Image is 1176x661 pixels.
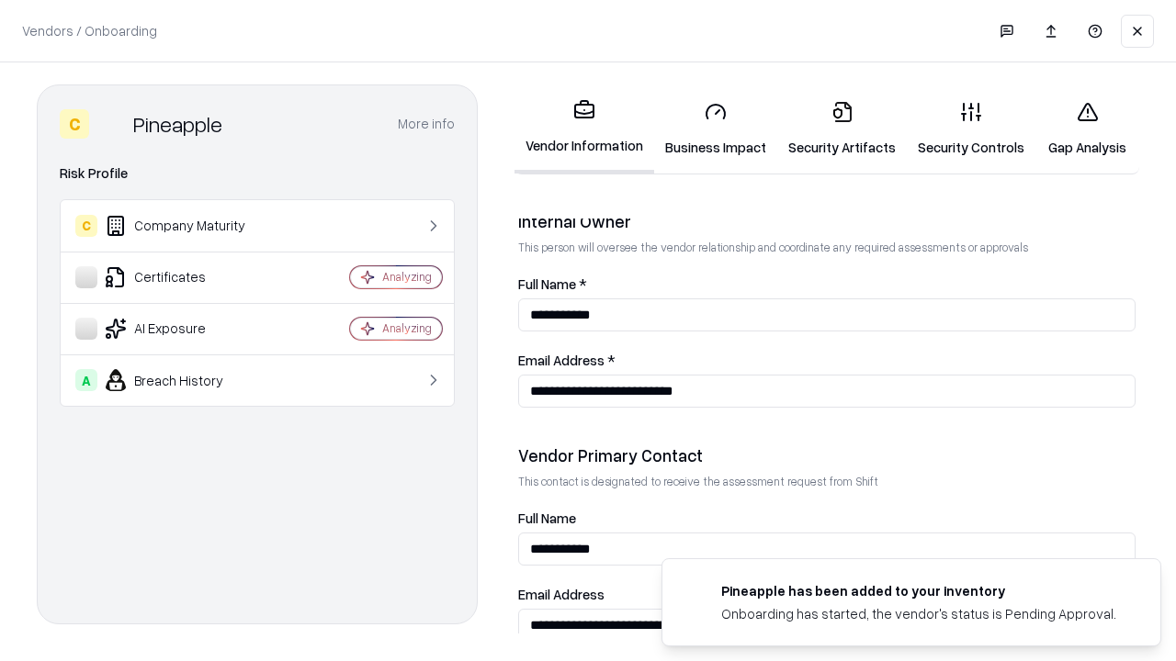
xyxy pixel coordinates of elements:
img: pineappleenergy.com [684,581,707,603]
div: Certificates [75,266,295,288]
div: Pineapple [133,109,222,139]
label: Full Name * [518,277,1136,291]
div: Analyzing [382,320,432,336]
img: Pineapple [96,109,126,139]
p: This contact is designated to receive the assessment request from Shift [518,474,1136,489]
div: Breach History [75,369,295,391]
div: Internal Owner [518,210,1136,232]
label: Email Address [518,588,1136,601]
div: Pineapple has been added to your inventory [721,581,1116,600]
a: Gap Analysis [1035,86,1139,172]
div: AI Exposure [75,318,295,340]
button: More info [398,107,455,140]
a: Security Controls [907,86,1035,172]
div: Company Maturity [75,215,295,237]
div: Onboarding has started, the vendor's status is Pending Approval. [721,604,1116,623]
p: This person will oversee the vendor relationship and coordinate any required assessments or appro... [518,240,1136,255]
div: C [60,109,89,139]
a: Security Artifacts [777,86,907,172]
div: Vendor Primary Contact [518,444,1136,466]
a: Business Impact [654,86,777,172]
label: Email Address * [518,353,1136,367]
div: Risk Profile [60,162,455,185]
div: A [75,369,97,391]
div: C [75,215,97,237]
label: Full Name [518,511,1136,525]
p: Vendors / Onboarding [22,21,157,40]
a: Vendor Information [514,84,654,174]
div: Analyzing [382,269,432,285]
